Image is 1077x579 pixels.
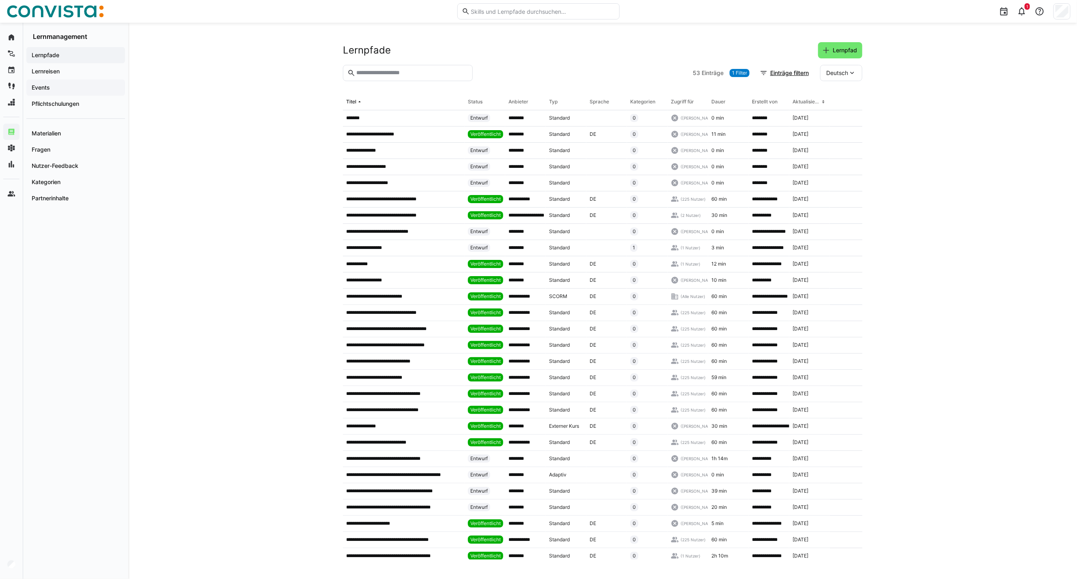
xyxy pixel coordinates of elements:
[549,180,570,186] span: Standard
[711,407,727,413] span: 60 min
[470,131,501,137] span: Veröffentlicht
[549,309,570,316] span: Standard
[590,358,596,365] span: DE
[633,455,636,462] span: 0
[549,358,570,365] span: Standard
[633,488,636,494] span: 0
[470,439,501,446] span: Veröffentlicht
[711,293,727,300] span: 60 min
[590,536,596,543] span: DE
[711,423,727,429] span: 30 min
[633,390,636,397] span: 0
[793,147,808,154] span: [DATE]
[549,455,570,462] span: Standard
[793,488,808,494] span: [DATE]
[549,423,579,429] span: Externer Kurs
[590,520,596,527] span: DE
[549,439,570,446] span: Standard
[681,407,706,413] span: (225 Nutzer)
[633,261,636,267] span: 0
[633,180,636,186] span: 0
[549,115,570,121] span: Standard
[681,391,706,397] span: (225 Nutzer)
[470,553,501,559] span: Veröffentlicht
[681,472,717,478] span: ([PERSON_NAME])
[590,131,596,137] span: DE
[470,326,501,332] span: Veröffentlicht
[793,342,808,348] span: [DATE]
[470,342,501,348] span: Veröffentlicht
[549,504,570,510] span: Standard
[470,358,501,365] span: Veröffentlicht
[793,374,808,381] span: [DATE]
[711,115,724,121] span: 0 min
[470,488,488,494] span: Entwurf
[681,261,700,267] span: (1 Nutzer)
[681,423,717,429] span: ([PERSON_NAME])
[793,261,808,267] span: [DATE]
[630,99,655,105] div: Kategorien
[681,488,717,494] span: ([PERSON_NAME])
[590,326,596,332] span: DE
[590,99,609,105] div: Sprache
[681,164,717,169] span: ([PERSON_NAME])
[470,244,488,251] span: Entwurf
[633,536,636,543] span: 0
[633,423,636,429] span: 0
[681,277,717,283] span: ([PERSON_NAME])
[470,8,615,15] input: Skills und Lernpfade durchsuchen…
[793,326,808,332] span: [DATE]
[549,99,558,105] div: Typ
[549,196,570,202] span: Standard
[590,423,596,429] span: DE
[711,212,727,219] span: 30 min
[633,115,636,121] span: 0
[681,196,706,202] span: (225 Nutzer)
[693,69,700,77] span: 53
[681,115,717,121] span: ([PERSON_NAME])
[769,69,810,77] span: Einträge filtern
[681,245,700,251] span: (1 Nutzer)
[590,342,596,348] span: DE
[633,326,636,332] span: 0
[711,196,727,202] span: 60 min
[633,472,636,478] span: 0
[549,553,570,559] span: Standard
[711,504,727,510] span: 20 min
[818,42,862,58] button: Lernpfad
[470,261,501,267] span: Veröffentlicht
[793,228,808,235] span: [DATE]
[711,520,724,527] span: 5 min
[590,196,596,202] span: DE
[793,163,808,170] span: [DATE]
[711,261,726,267] span: 12 min
[590,293,596,300] span: DE
[793,455,808,462] span: [DATE]
[633,520,636,527] span: 0
[711,472,724,478] span: 0 min
[470,115,488,121] span: Entwurf
[549,407,570,413] span: Standard
[793,439,808,446] span: [DATE]
[681,326,706,332] span: (225 Nutzer)
[681,212,701,218] span: (2 Nutzer)
[793,180,808,186] span: [DATE]
[633,407,636,413] span: 0
[470,293,501,300] span: Veröffentlicht
[711,390,727,397] span: 60 min
[470,374,501,381] span: Veröffentlicht
[549,536,570,543] span: Standard
[681,148,717,153] span: ([PERSON_NAME])
[732,70,747,76] span: 1 Filter
[793,196,808,202] span: [DATE]
[590,261,596,267] span: DE
[470,180,488,186] span: Entwurf
[793,212,808,219] span: [DATE]
[633,228,636,235] span: 0
[590,309,596,316] span: DE
[711,228,724,235] span: 0 min
[681,456,717,461] span: ([PERSON_NAME])
[793,553,808,559] span: [DATE]
[549,520,570,527] span: Standard
[681,375,706,380] span: (225 Nutzer)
